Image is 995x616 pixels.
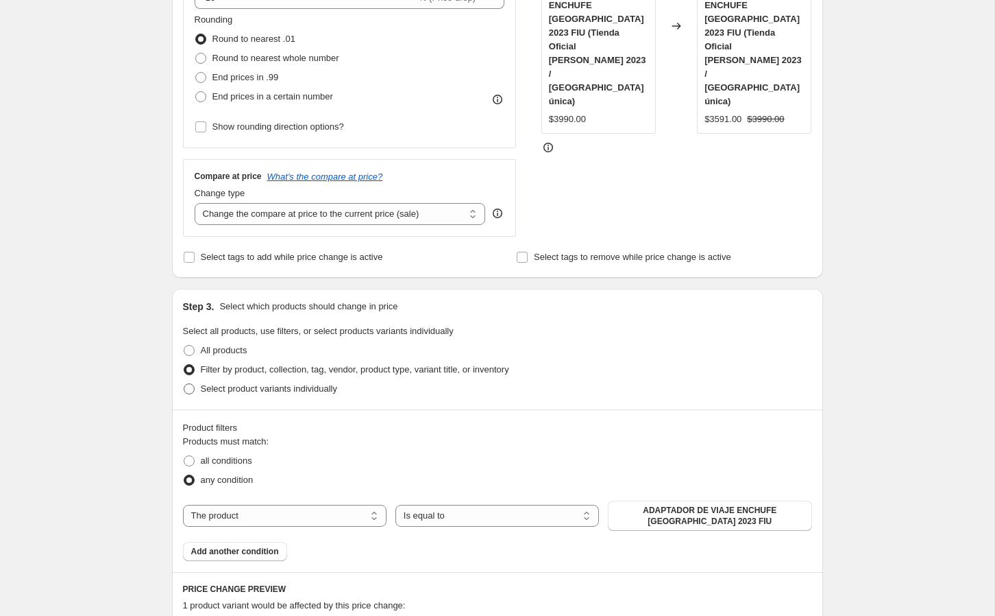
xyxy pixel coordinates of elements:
[212,34,295,44] span: Round to nearest .01
[549,114,586,124] span: $3990.00
[201,364,509,375] span: Filter by product, collection, tag, vendor, product type, variant title, or inventory
[183,300,214,313] h2: Step 3.
[195,14,233,25] span: Rounding
[183,542,287,561] button: Add another condition
[212,53,339,63] span: Round to nearest whole number
[491,206,504,220] div: help
[201,455,252,466] span: all conditions
[183,421,812,435] div: Product filters
[183,436,269,447] span: Products must match:
[534,252,731,262] span: Select tags to remove while price change is active
[212,72,279,82] span: End prices in .99
[201,252,383,262] span: Select tags to add while price change is active
[183,584,812,595] h6: PRICE CHANGE PREVIEW
[201,383,337,394] span: Select product variants individually
[195,171,262,182] h3: Compare at price
[219,300,397,313] p: Select which products should change in price
[704,114,741,124] span: $3591.00
[267,171,383,182] button: What's the compare at price?
[195,188,245,198] span: Change type
[201,475,254,485] span: any condition
[747,114,784,124] span: $3990.00
[191,546,279,557] span: Add another condition
[183,600,406,611] span: 1 product variant would be affected by this price change:
[212,91,333,102] span: End prices in a certain number
[201,345,247,355] span: All products
[616,505,803,527] span: ADAPTADOR DE VIAJE ENCHUFE [GEOGRAPHIC_DATA] 2023 FIU
[608,501,811,531] button: ADAPTADOR DE VIAJE ENCHUFE SANTIAGO 2023 FIU
[212,121,344,132] span: Show rounding direction options?
[183,326,454,336] span: Select all products, use filters, or select products variants individually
